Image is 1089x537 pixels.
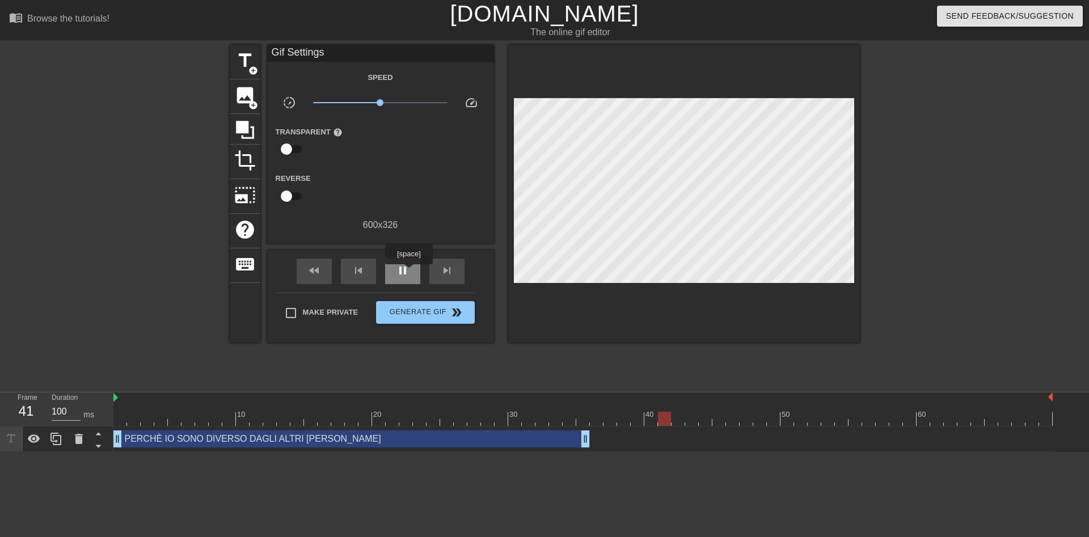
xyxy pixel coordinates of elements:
[248,100,258,110] span: add_circle
[369,26,772,39] div: The online gif editor
[27,14,109,23] div: Browse the tutorials!
[937,6,1083,27] button: Send Feedback/Suggestion
[352,264,365,277] span: skip_previous
[450,306,463,319] span: double_arrow
[946,9,1074,23] span: Send Feedback/Suggestion
[276,126,343,138] label: Transparent
[918,409,928,420] div: 60
[381,306,470,319] span: Generate Gif
[83,409,94,421] div: ms
[282,96,296,109] span: slow_motion_video
[234,84,256,106] span: image
[376,301,474,324] button: Generate Gif
[368,72,392,83] label: Speed
[234,253,256,275] span: keyboard
[18,401,35,421] div: 41
[373,409,383,420] div: 20
[234,150,256,171] span: crop
[465,96,478,109] span: speed
[52,395,78,401] label: Duration
[645,409,656,420] div: 40
[9,11,109,28] a: Browse the tutorials!
[267,45,494,62] div: Gif Settings
[112,433,123,445] span: drag_handle
[450,1,639,26] a: [DOMAIN_NAME]
[276,173,311,184] label: Reverse
[307,264,321,277] span: fast_rewind
[440,264,454,277] span: skip_next
[267,218,494,232] div: 600 x 326
[396,264,410,277] span: pause
[1048,392,1053,401] img: bound-end.png
[9,11,23,24] span: menu_book
[248,66,258,75] span: add_circle
[782,409,792,420] div: 50
[234,50,256,71] span: title
[237,409,247,420] div: 10
[234,184,256,206] span: photo_size_select_large
[333,128,343,137] span: help
[303,307,358,318] span: Make Private
[9,392,43,425] div: Frame
[509,409,520,420] div: 30
[580,433,591,445] span: drag_handle
[234,219,256,240] span: help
